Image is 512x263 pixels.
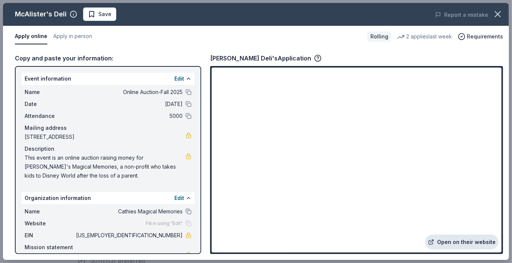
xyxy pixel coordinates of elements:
[25,132,186,141] span: [STREET_ADDRESS]
[146,220,183,226] span: Fill in using "Edit"
[15,29,47,44] button: Apply online
[25,153,186,180] span: This event is an online auction raising money for [PERSON_NAME]'s Magical Memories, a non-profit ...
[467,32,503,41] span: Requirements
[367,31,391,42] div: Rolling
[98,10,111,19] span: Save
[75,207,183,216] span: Cathies Magical Memories
[25,243,192,252] div: Mission statement
[22,192,195,204] div: Organization information
[75,231,183,240] span: [US_EMPLOYER_IDENTIFICATION_NUMBER]
[435,10,488,19] button: Report a mistake
[25,123,192,132] div: Mailing address
[397,32,452,41] div: 2 applies last week
[25,88,75,97] span: Name
[425,235,499,250] a: Open on their website
[15,53,201,63] div: Copy and paste your information:
[25,144,192,153] div: Description
[25,100,75,109] span: Date
[174,194,184,203] button: Edit
[25,207,75,216] span: Name
[75,88,183,97] span: Online Auction-Fall 2025
[25,219,75,228] span: Website
[210,53,322,63] div: [PERSON_NAME] Deli's Application
[15,8,67,20] div: McAlister's Deli
[25,231,75,240] span: EIN
[75,100,183,109] span: [DATE]
[174,74,184,83] button: Edit
[458,32,503,41] button: Requirements
[53,29,92,44] button: Apply in person
[83,7,116,21] button: Save
[22,73,195,85] div: Event information
[25,112,75,120] span: Attendance
[75,112,183,120] span: 5000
